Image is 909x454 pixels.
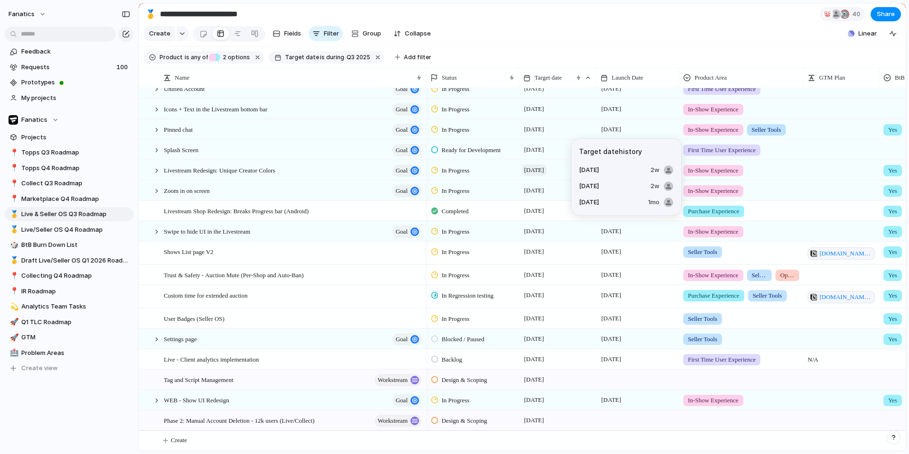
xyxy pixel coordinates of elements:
span: Yes [888,125,897,135]
span: Q3 2025 [347,53,370,62]
span: WEB - Show UI Redesign [164,394,229,405]
span: Launch Date [612,73,643,82]
span: goal [396,103,408,116]
button: Add filter [389,51,437,64]
span: In-Show Experience [688,105,739,114]
span: Phase 2: Manual Account Deletion - 12k users (Live/Collect) [164,415,314,426]
a: 💫Analytics Team Tasks [5,300,134,314]
button: Group [347,26,386,41]
span: Zoom in on screen [164,185,210,196]
span: 2w [651,165,659,175]
span: Yes [888,396,897,405]
span: goal [396,123,408,136]
button: 🚀 [9,318,18,327]
span: goal [396,164,408,177]
span: In Progress [442,227,470,236]
span: Name [175,73,189,82]
a: My projects [5,91,134,105]
span: [DATE] [599,290,624,301]
span: Collect Q3 Roadmap [21,179,130,188]
a: Feedback [5,45,134,59]
span: [DATE] [522,144,546,155]
div: 📍 [10,178,17,189]
span: Yes [888,186,897,196]
button: goal [392,394,421,407]
button: fanatics [4,7,51,22]
span: Q1 TLC Roadmap [21,318,130,327]
span: In Progress [442,271,470,280]
span: Create view [21,363,58,373]
a: 🏥Problem Areas [5,346,134,360]
span: Purchase Experience [688,291,740,300]
a: Prototypes [5,75,134,90]
div: 📍Topps Q3 Roadmap [5,145,134,160]
span: Create [171,436,187,445]
span: [DATE] [522,185,546,196]
a: 📍Marketplace Q4 Roadmap [5,192,134,206]
button: Collapse [390,26,435,41]
button: Filter [309,26,343,41]
button: 🚀 [9,333,18,342]
span: Share [877,9,895,19]
span: BtB Burn Down List [21,240,130,250]
span: [DATE] [599,246,624,257]
div: 📍 [10,193,17,204]
a: 🥇Draft Live/Seller OS Q1 2026 Roadmap [5,254,134,268]
span: [DATE] [522,354,546,365]
span: [DATE] [522,333,546,345]
span: [DATE] [522,103,546,115]
a: 🥇Live/Seller OS Q4 Roadmap [5,223,134,237]
span: Product [160,53,183,62]
a: 🚀Q1 TLC Roadmap [5,315,134,329]
span: is [320,53,325,62]
div: 🏥 [10,347,17,358]
span: BtB [895,73,905,82]
div: 📍Collect Q3 Roadmap [5,176,134,191]
span: options [220,53,250,62]
span: Filter [324,29,339,38]
span: N/A [804,350,879,364]
button: goal [392,124,421,136]
span: [DOMAIN_NAME][URL] [820,292,872,302]
span: goal [396,82,408,96]
span: Problem Areas [21,348,130,358]
span: is [185,53,189,62]
button: goal [392,185,421,197]
span: User Badges (Seller OS) [164,313,224,324]
a: 📍Topps Q4 Roadmap [5,161,134,175]
span: Analytics Team Tasks [21,302,130,311]
span: [DATE] [522,269,546,281]
span: Yes [888,314,897,324]
div: 📍 [10,271,17,281]
span: Collecting Q4 Roadmap [21,271,130,281]
span: First Time User Experience [688,84,756,94]
button: 📍 [9,163,18,173]
span: 40 [852,9,863,19]
span: Live/Seller OS Q4 Roadmap [21,225,130,235]
span: workstream [378,414,408,427]
span: [DATE] [579,198,599,207]
span: Seller Tools [753,291,782,300]
button: 🥇 [9,256,18,265]
span: Seller Tools [688,335,717,344]
span: Collapse [405,29,431,38]
button: 🎲 [9,240,18,250]
span: Fields [284,29,301,38]
span: Product Area [695,73,727,82]
span: 2 [220,54,228,61]
div: 🚀 [10,317,17,327]
button: workstream [374,374,421,386]
span: [DATE] [522,205,546,217]
a: 🥇Live & Seller OS Q3 Roadmap [5,207,134,221]
span: In Progress [442,125,470,135]
span: Target date history [579,146,674,156]
button: 🥇 [9,225,18,235]
span: In Progress [442,105,470,114]
span: [DATE] [599,83,624,94]
span: Create [149,29,170,38]
span: Seller Tools [752,271,767,280]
